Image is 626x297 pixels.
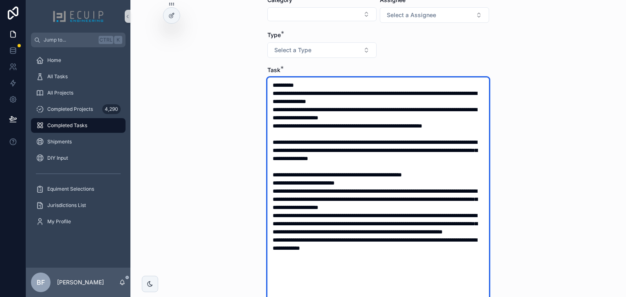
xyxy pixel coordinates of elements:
a: Completed Tasks [31,118,126,133]
a: My Profile [31,214,126,229]
div: scrollable content [26,47,130,240]
span: All Projects [47,90,73,96]
span: Home [47,57,61,64]
span: Select a Type [274,46,311,54]
a: Completed Projects4,290 [31,102,126,117]
span: My Profile [47,218,71,225]
p: [PERSON_NAME] [57,278,104,286]
span: DIY Input [47,155,68,161]
a: Shipments [31,134,126,149]
button: Select Button [267,42,377,58]
span: Jurisdictions List [47,202,86,209]
div: 4,290 [102,104,121,114]
a: All Tasks [31,69,126,84]
a: Home [31,53,126,68]
span: Shipments [47,139,72,145]
a: Equiment Selections [31,182,126,196]
span: Completed Tasks [47,122,87,129]
span: All Tasks [47,73,68,80]
span: Task [267,66,280,73]
a: Jurisdictions List [31,198,126,213]
span: Type [267,31,281,38]
a: All Projects [31,86,126,100]
a: DIY Input [31,151,126,165]
button: Jump to...CtrlK [31,33,126,47]
button: Select Button [380,7,489,23]
button: Select Button [267,7,377,21]
span: Ctrl [99,36,113,44]
span: Completed Projects [47,106,93,112]
span: Equiment Selections [47,186,94,192]
span: Jump to... [44,37,95,43]
img: App logo [53,10,104,23]
span: BF [37,277,45,287]
span: Select a Assignee [387,11,436,19]
span: K [115,37,121,43]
